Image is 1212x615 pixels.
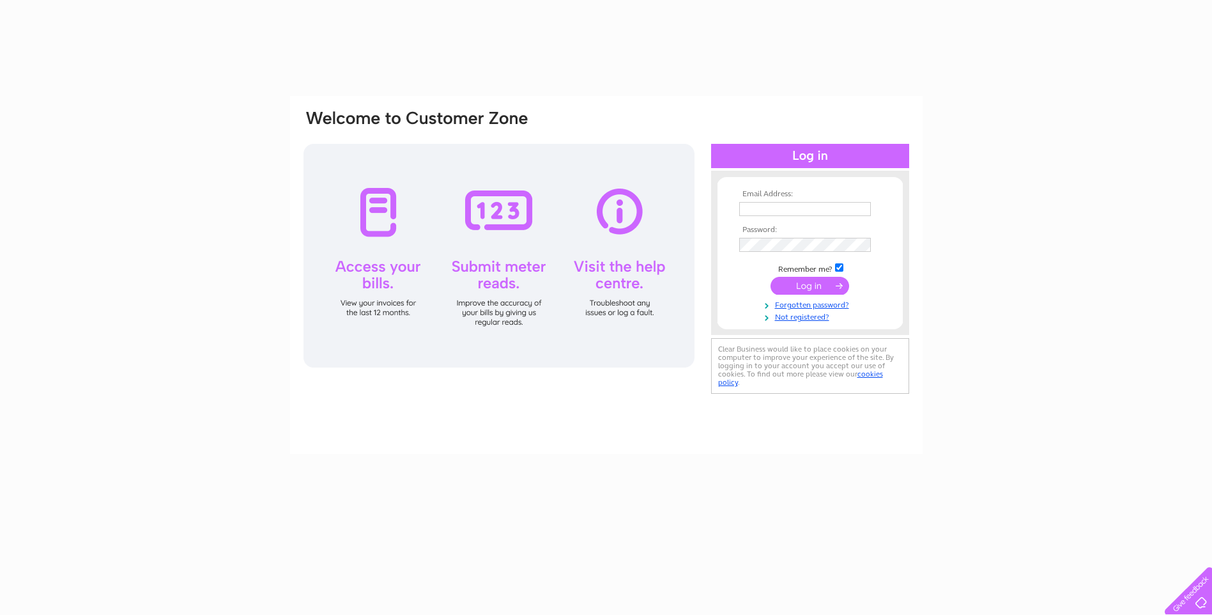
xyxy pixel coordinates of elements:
[736,190,884,199] th: Email Address:
[711,338,909,394] div: Clear Business would like to place cookies on your computer to improve your experience of the sit...
[736,226,884,235] th: Password:
[739,298,884,310] a: Forgotten password?
[736,261,884,274] td: Remember me?
[718,370,883,387] a: cookies policy
[739,310,884,322] a: Not registered?
[771,277,849,295] input: Submit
